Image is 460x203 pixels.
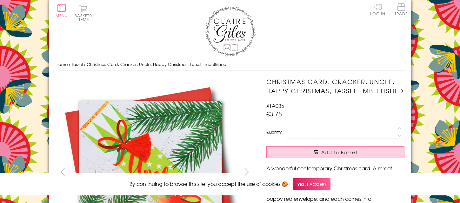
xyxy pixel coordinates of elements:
[266,109,282,118] span: £3.75
[87,61,226,67] span: Christmas Card, Cracker, Uncle, Happy Christmas, Tassel Embellished
[266,146,404,158] button: Add to Basket
[395,3,408,17] a: Trade
[293,178,330,191] span: Yes, I accept
[84,61,85,67] span: ›
[395,3,408,16] span: Trade
[56,4,68,17] button: Menu
[266,102,284,109] span: XTA035
[266,77,404,95] h1: Christmas Card, Cracker, Uncle, Happy Christmas, Tassel Embellished
[370,3,385,16] a: Log In
[205,6,256,56] img: Claire Giles Greetings Cards
[56,58,405,71] nav: breadcrumbs
[56,61,68,67] a: Home
[75,5,92,21] button: Basket0 items
[69,61,70,67] span: ›
[56,165,70,179] button: prev
[56,13,68,18] span: Menu
[266,129,282,135] label: Quantity
[77,13,92,22] span: 0 items
[239,165,254,179] button: next
[71,61,83,67] a: Tassel
[321,149,357,155] span: Add to Basket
